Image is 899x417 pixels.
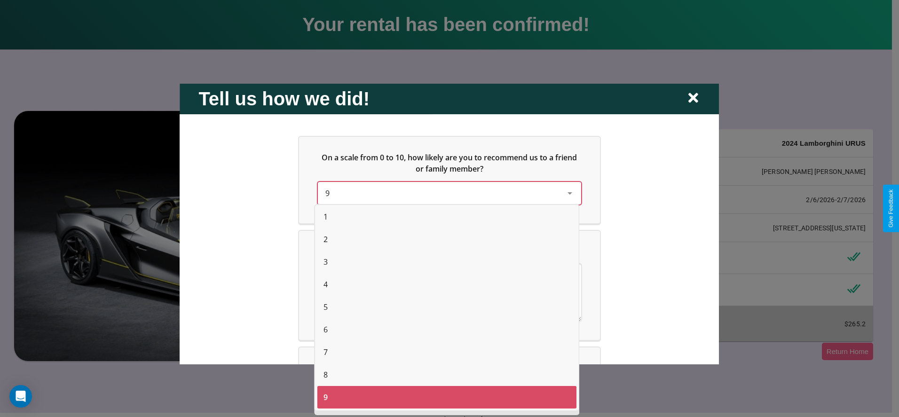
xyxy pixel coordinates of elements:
[325,188,330,198] span: 9
[317,341,576,363] div: 7
[318,181,581,204] div: On a scale from 0 to 10, how likely are you to recommend us to a friend or family member?
[317,363,576,386] div: 8
[317,318,576,341] div: 6
[323,301,328,313] span: 5
[322,152,579,173] span: On a scale from 0 to 10, how likely are you to recommend us to a friend or family member?
[299,136,600,223] div: On a scale from 0 to 10, how likely are you to recommend us to a friend or family member?
[323,234,328,245] span: 2
[323,279,328,290] span: 4
[317,386,576,409] div: 9
[323,324,328,335] span: 6
[318,151,581,174] h5: On a scale from 0 to 10, how likely are you to recommend us to a friend or family member?
[198,88,370,109] h2: Tell us how we did!
[9,385,32,408] div: Open Intercom Messenger
[888,189,894,228] div: Give Feedback
[317,296,576,318] div: 5
[317,251,576,273] div: 3
[317,205,576,228] div: 1
[323,346,328,358] span: 7
[323,256,328,268] span: 3
[323,392,328,403] span: 9
[317,228,576,251] div: 2
[323,369,328,380] span: 8
[323,211,328,222] span: 1
[317,273,576,296] div: 4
